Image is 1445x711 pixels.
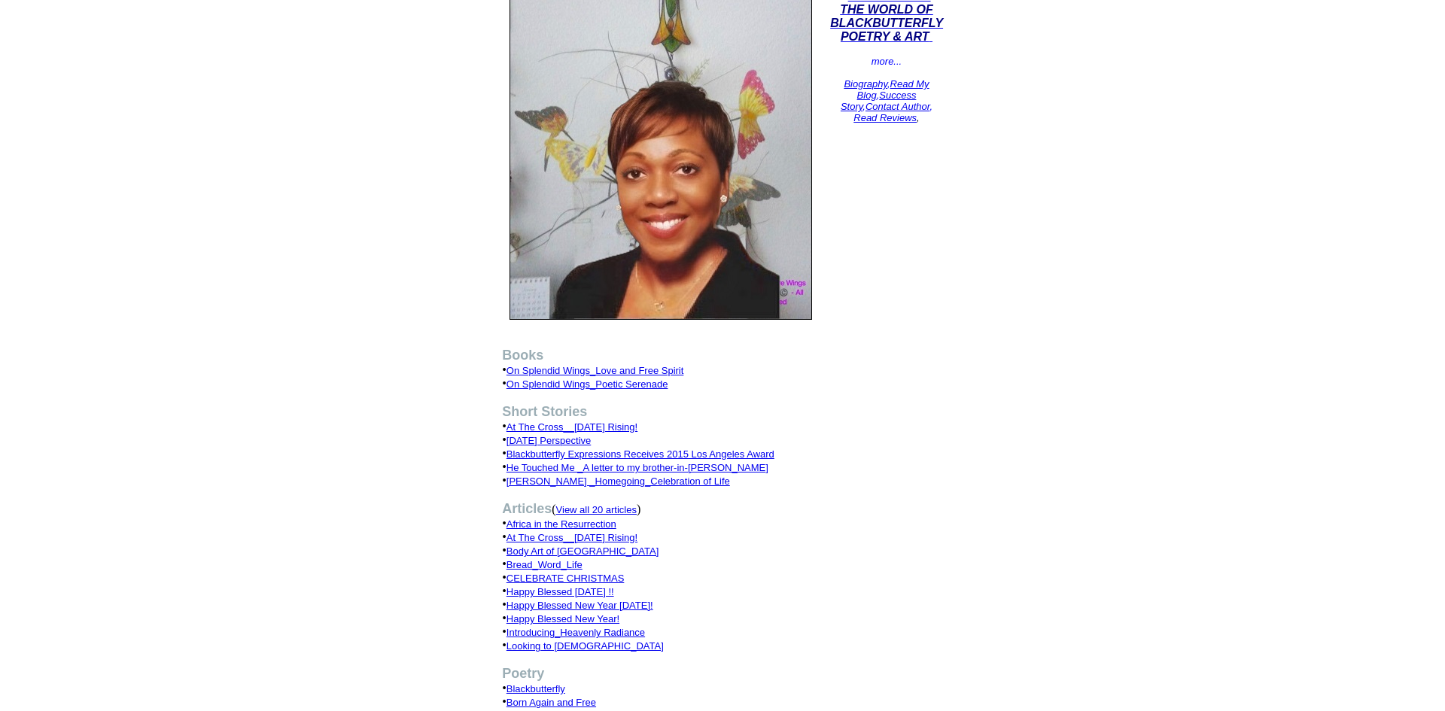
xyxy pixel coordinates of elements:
[556,503,637,515] a: View all 20 articles
[507,613,619,624] a: Happy Blessed New Year!
[502,348,543,363] b: Books
[830,56,943,112] div: more... , , , ,
[507,365,684,376] a: On Splendid Wings_Love and Free Spirit
[844,78,887,90] a: Biography
[507,476,730,487] a: [PERSON_NAME] _Homegoing_Celebration of Life
[507,586,614,597] a: Happy Blessed [DATE] !!
[507,697,596,708] a: Born Again and Free
[556,504,637,515] font: View all 20 articles
[502,404,587,419] b: Short Stories
[507,421,637,433] a: At The Cross__[DATE] Rising!
[865,101,930,112] a: Contact Author
[507,683,565,694] a: Blackbutterfly
[507,462,768,473] a: He Touched Me _A letter to my brother-in-[PERSON_NAME]
[507,573,625,584] a: CELEBRATE CHRISTMAS
[502,501,552,516] b: Articles
[507,627,645,638] a: Introducing_Heavenly Radiance
[507,559,583,570] a: Bread_Word_Life
[853,112,917,123] a: Read Reviews
[502,666,544,681] b: Poetry
[841,90,916,112] a: Success Story
[857,78,929,101] a: Read My Blog
[507,532,637,543] a: At The Cross__[DATE] Rising!
[853,112,919,123] font: ,
[507,435,591,446] a: [DATE] Perspective
[507,640,664,652] a: Looking to [DEMOGRAPHIC_DATA]
[507,545,659,557] a: Body Art of [GEOGRAPHIC_DATA]
[507,378,668,390] a: On Splendid Wings_Poetic Serenade
[507,518,616,530] a: Africa in the Resurrection
[507,600,653,611] a: Happy Blessed New Year [DATE]!
[507,448,774,460] a: Blackbutterfly Expressions Receives 2015 Los Angeles Award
